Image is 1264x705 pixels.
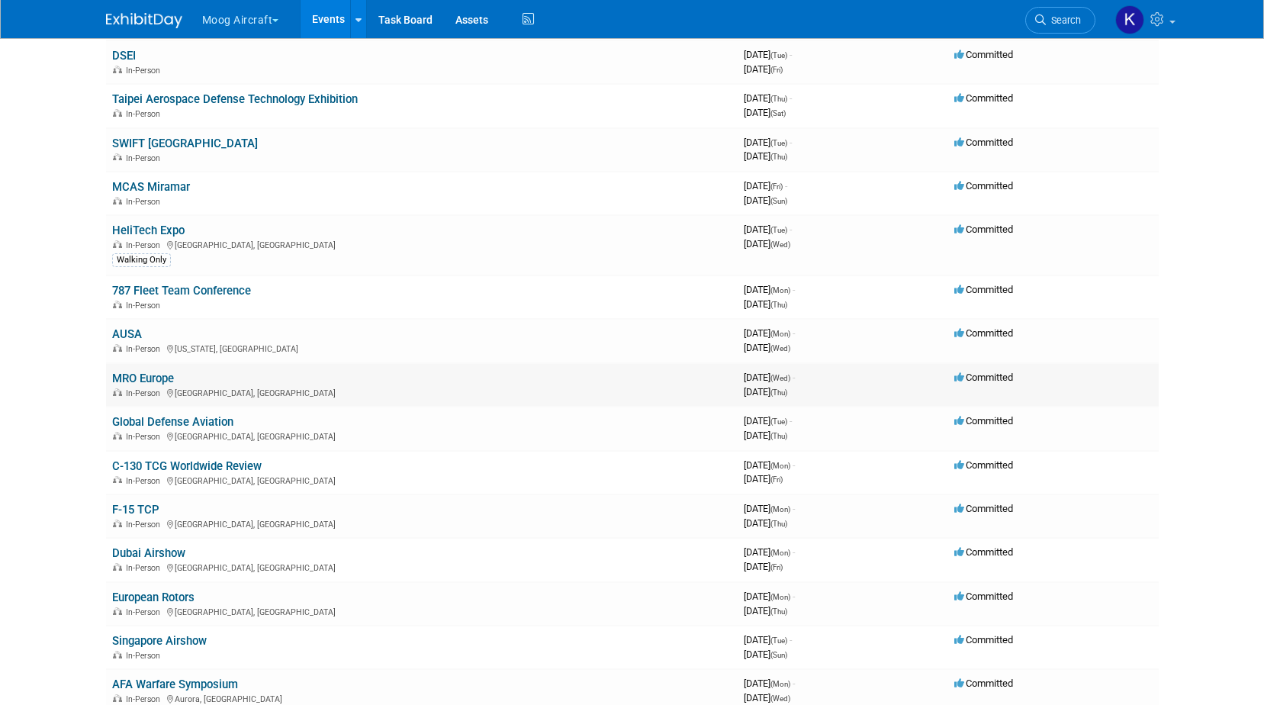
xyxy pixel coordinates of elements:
[112,224,185,237] a: HeliTech Expo
[126,476,165,486] span: In-Person
[954,415,1013,427] span: Committed
[1115,5,1144,34] img: Kathryn Germony
[770,636,787,645] span: (Tue)
[112,342,732,354] div: [US_STATE], [GEOGRAPHIC_DATA]
[744,137,792,148] span: [DATE]
[744,517,787,529] span: [DATE]
[770,462,790,470] span: (Mon)
[793,284,795,295] span: -
[744,238,790,249] span: [DATE]
[770,694,790,703] span: (Wed)
[793,591,795,602] span: -
[744,327,795,339] span: [DATE]
[744,224,792,235] span: [DATE]
[770,651,787,659] span: (Sun)
[126,651,165,661] span: In-Person
[744,634,792,645] span: [DATE]
[744,63,783,75] span: [DATE]
[770,520,787,528] span: (Thu)
[126,432,165,442] span: In-Person
[770,432,787,440] span: (Thu)
[770,153,787,161] span: (Thu)
[744,150,787,162] span: [DATE]
[112,92,358,106] a: Taipei Aerospace Defense Technology Exhibition
[790,415,792,427] span: -
[112,561,732,573] div: [GEOGRAPHIC_DATA], [GEOGRAPHIC_DATA]
[954,137,1013,148] span: Committed
[770,66,783,74] span: (Fri)
[112,474,732,486] div: [GEOGRAPHIC_DATA], [GEOGRAPHIC_DATA]
[112,284,251,298] a: 787 Fleet Team Conference
[954,678,1013,689] span: Committed
[126,301,165,311] span: In-Person
[744,649,787,660] span: [DATE]
[744,342,790,353] span: [DATE]
[770,286,790,295] span: (Mon)
[790,137,792,148] span: -
[112,238,732,250] div: [GEOGRAPHIC_DATA], [GEOGRAPHIC_DATA]
[744,92,792,104] span: [DATE]
[744,195,787,206] span: [DATE]
[113,153,122,161] img: In-Person Event
[126,388,165,398] span: In-Person
[112,137,258,150] a: SWIFT [GEOGRAPHIC_DATA]
[790,49,792,60] span: -
[126,520,165,530] span: In-Person
[126,240,165,250] span: In-Person
[744,678,795,689] span: [DATE]
[954,459,1013,471] span: Committed
[770,95,787,103] span: (Thu)
[770,593,790,601] span: (Mon)
[112,605,732,617] div: [GEOGRAPHIC_DATA], [GEOGRAPHIC_DATA]
[790,92,792,104] span: -
[112,253,171,267] div: Walking Only
[954,49,1013,60] span: Committed
[790,634,792,645] span: -
[770,549,790,557] span: (Mon)
[744,298,787,310] span: [DATE]
[112,372,174,385] a: MRO Europe
[112,591,195,604] a: European Rotors
[744,546,795,558] span: [DATE]
[113,520,122,527] img: In-Person Event
[770,388,787,397] span: (Thu)
[112,327,142,341] a: AUSA
[954,634,1013,645] span: Committed
[113,388,122,396] img: In-Person Event
[113,607,122,615] img: In-Person Event
[126,66,165,76] span: In-Person
[770,197,787,205] span: (Sun)
[1046,14,1081,26] span: Search
[770,139,787,147] span: (Tue)
[744,180,787,192] span: [DATE]
[770,505,790,513] span: (Mon)
[113,432,122,439] img: In-Person Event
[112,386,732,398] div: [GEOGRAPHIC_DATA], [GEOGRAPHIC_DATA]
[770,374,790,382] span: (Wed)
[113,240,122,248] img: In-Person Event
[744,386,787,398] span: [DATE]
[793,372,795,383] span: -
[112,517,732,530] div: [GEOGRAPHIC_DATA], [GEOGRAPHIC_DATA]
[112,459,262,473] a: C-130 TCG Worldwide Review
[112,49,136,63] a: DSEI
[954,180,1013,192] span: Committed
[744,591,795,602] span: [DATE]
[954,591,1013,602] span: Committed
[113,301,122,308] img: In-Person Event
[954,284,1013,295] span: Committed
[113,344,122,352] img: In-Person Event
[113,694,122,702] img: In-Person Event
[112,415,233,429] a: Global Defense Aviation
[112,180,190,194] a: MCAS Miramar
[744,49,792,60] span: [DATE]
[744,415,792,427] span: [DATE]
[112,430,732,442] div: [GEOGRAPHIC_DATA], [GEOGRAPHIC_DATA]
[744,459,795,471] span: [DATE]
[790,224,792,235] span: -
[793,678,795,689] span: -
[106,13,182,28] img: ExhibitDay
[744,473,783,484] span: [DATE]
[112,678,238,691] a: AFA Warfare Symposium
[744,692,790,703] span: [DATE]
